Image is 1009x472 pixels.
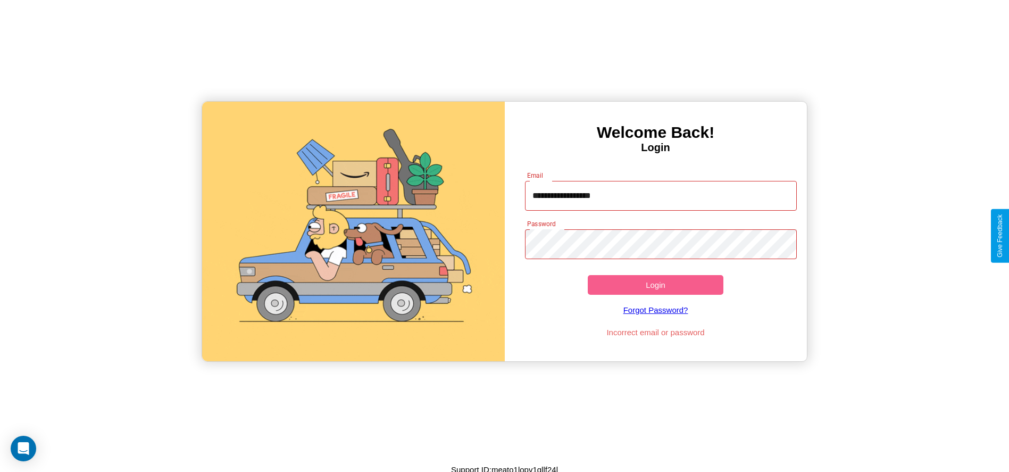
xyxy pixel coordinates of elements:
a: Forgot Password? [520,295,791,325]
label: Email [527,171,544,180]
button: Login [588,275,724,295]
div: Open Intercom Messenger [11,436,36,461]
label: Password [527,219,555,228]
div: Give Feedback [996,214,1004,258]
h3: Welcome Back! [505,123,807,142]
h4: Login [505,142,807,154]
p: Incorrect email or password [520,325,791,339]
img: gif [202,102,504,361]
